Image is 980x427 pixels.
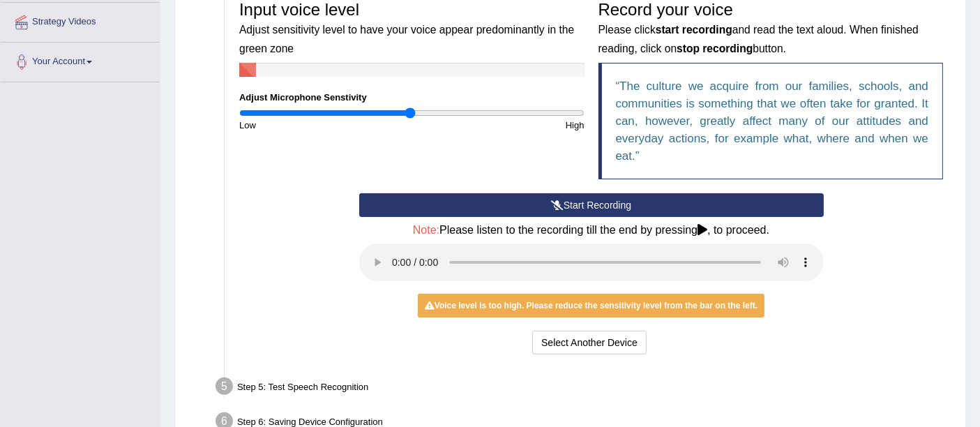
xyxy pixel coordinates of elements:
label: Adjust Microphone Senstivity [239,91,367,104]
a: Your Account [1,43,160,77]
span: Note: [413,224,439,236]
q: The culture we acquire from our families, schools, and communities is something that we often tak... [616,80,929,163]
button: Select Another Device [532,331,647,354]
b: start recording [656,24,732,36]
div: Step 5: Test Speech Recognition [209,373,959,404]
button: Start Recording [359,193,824,217]
a: Strategy Videos [1,3,160,38]
h3: Input voice level [239,1,585,56]
b: stop recording [677,43,753,54]
div: Low [232,119,412,132]
small: Adjust sensitivity level to have your voice appear predominantly in the green zone [239,24,574,54]
h4: Please listen to the recording till the end by pressing , to proceed. [359,224,824,237]
div: Voice level is too high. Please reduce the sensitivity level from the bar on the left. [418,294,764,317]
h3: Record your voice [598,1,944,56]
small: Please click and read the text aloud. When finished reading, click on button. [598,24,919,54]
div: High [412,119,591,132]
